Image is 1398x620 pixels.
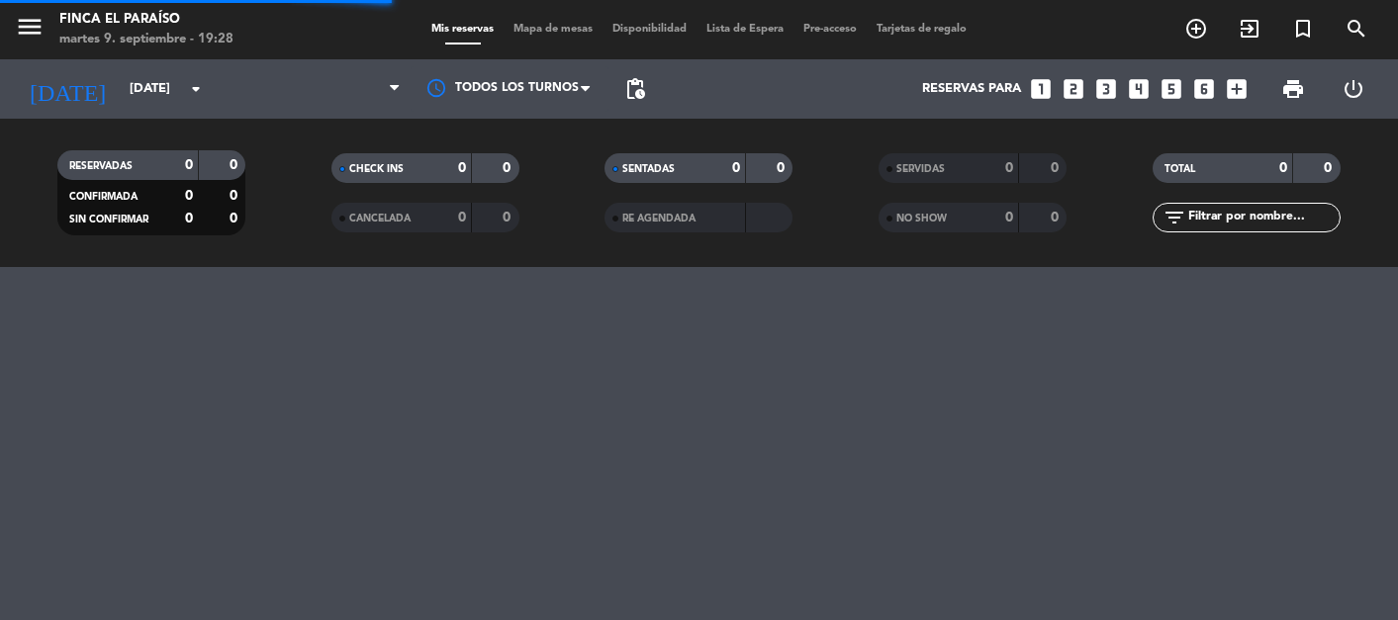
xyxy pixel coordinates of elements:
i: [DATE] [15,67,120,111]
span: print [1281,77,1305,101]
i: looks_two [1061,76,1086,102]
span: Mis reservas [421,24,504,35]
span: SERVIDAS [896,164,945,174]
i: exit_to_app [1238,17,1261,41]
strong: 0 [230,158,241,172]
span: CONFIRMADA [69,192,138,202]
span: NO SHOW [896,214,947,223]
span: Tarjetas de regalo [867,24,977,35]
i: looks_5 [1159,76,1184,102]
i: arrow_drop_down [184,77,208,101]
input: Filtrar por nombre... [1186,207,1340,228]
strong: 0 [503,161,514,175]
i: menu [15,12,45,42]
span: pending_actions [623,77,647,101]
span: RE AGENDADA [622,214,696,223]
strong: 0 [1051,211,1063,224]
strong: 0 [458,161,466,175]
span: Mapa de mesas [504,24,603,35]
strong: 0 [732,161,740,175]
span: SENTADAS [622,164,675,174]
strong: 0 [1279,161,1287,175]
span: RESERVADAS [69,161,133,171]
strong: 0 [230,212,241,225]
i: looks_one [1028,76,1054,102]
span: CHECK INS [349,164,404,174]
i: add_circle_outline [1184,17,1208,41]
div: martes 9. septiembre - 19:28 [59,30,233,49]
strong: 0 [230,189,241,203]
strong: 0 [777,161,789,175]
strong: 0 [1051,161,1063,175]
div: Finca El Paraíso [59,10,233,30]
span: SIN CONFIRMAR [69,215,148,224]
strong: 0 [185,212,193,225]
strong: 0 [1005,161,1013,175]
span: TOTAL [1165,164,1195,174]
span: Reservas para [922,81,1021,97]
strong: 0 [503,211,514,224]
strong: 0 [1005,211,1013,224]
strong: 0 [185,189,193,203]
i: power_settings_new [1342,77,1365,101]
button: menu [15,12,45,48]
i: looks_6 [1191,76,1217,102]
i: search [1345,17,1368,41]
strong: 0 [1324,161,1336,175]
strong: 0 [185,158,193,172]
strong: 0 [458,211,466,224]
i: looks_3 [1093,76,1119,102]
span: CANCELADA [349,214,411,223]
span: Pre-acceso [793,24,867,35]
span: Disponibilidad [603,24,697,35]
div: LOG OUT [1323,59,1383,119]
i: filter_list [1163,206,1186,229]
i: turned_in_not [1291,17,1315,41]
i: looks_4 [1126,76,1152,102]
i: add_box [1224,76,1250,102]
span: Lista de Espera [697,24,793,35]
